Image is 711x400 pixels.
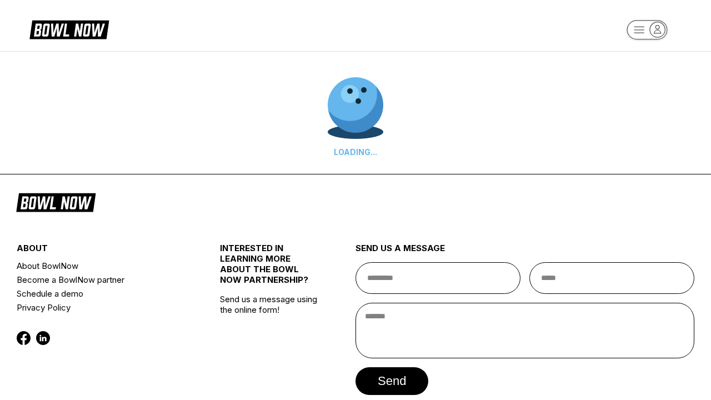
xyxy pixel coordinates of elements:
[220,243,322,294] div: INTERESTED IN LEARNING MORE ABOUT THE BOWL NOW PARTNERSHIP?
[328,147,383,157] div: LOADING...
[17,243,186,259] div: about
[17,287,186,301] a: Schedule a demo
[355,367,428,395] button: send
[17,273,186,287] a: Become a BowlNow partner
[355,243,694,262] div: send us a message
[17,301,186,314] a: Privacy Policy
[17,259,186,273] a: About BowlNow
